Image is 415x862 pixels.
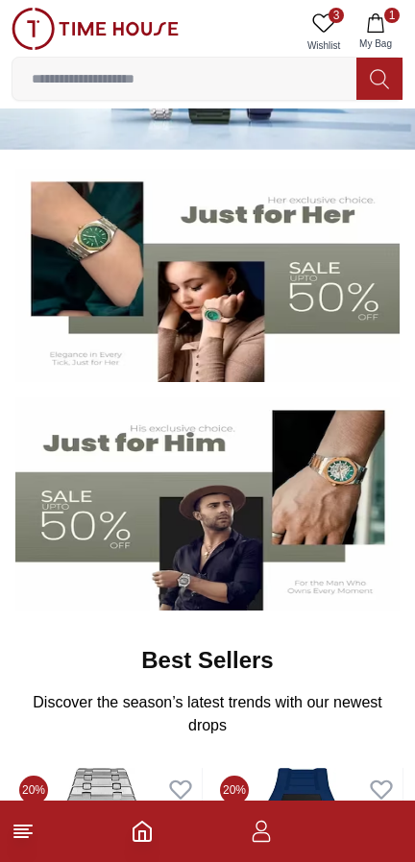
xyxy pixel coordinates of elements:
[300,38,348,53] span: Wishlist
[384,8,400,23] span: 1
[12,8,179,50] img: ...
[15,169,400,382] img: Women's Watches Banner
[220,776,249,804] span: 20%
[131,820,154,843] a: Home
[352,36,400,51] span: My Bag
[15,397,400,611] img: Men's Watches Banner
[300,8,348,57] a: 3Wishlist
[141,645,273,676] h2: Best Sellers
[348,8,403,57] button: 1My Bag
[27,691,388,737] p: Discover the season’s latest trends with our newest drops
[329,8,344,23] span: 3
